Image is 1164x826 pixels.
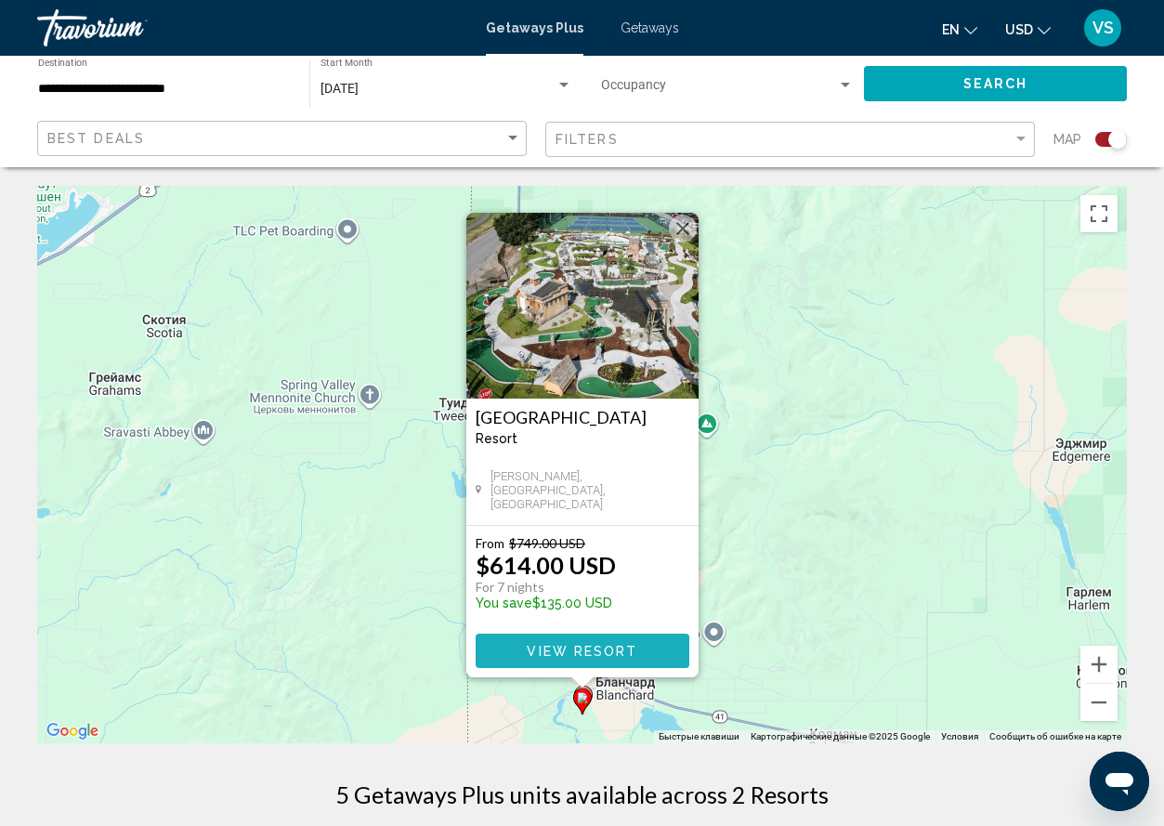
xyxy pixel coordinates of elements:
[47,131,145,146] span: Best Deals
[1005,16,1051,43] button: Change currency
[1053,126,1081,152] span: Map
[476,634,689,668] button: View Resort
[490,469,689,511] span: [PERSON_NAME], [GEOGRAPHIC_DATA], [GEOGRAPHIC_DATA]
[527,644,637,659] span: View Resort
[1079,8,1127,47] button: User Menu
[1092,19,1114,37] span: VS
[669,215,697,243] button: Закрыть
[1090,752,1149,811] iframe: Кнопка запуска окна обмена сообщениями
[556,132,619,147] span: Filters
[476,551,616,579] p: $614.00 USD
[942,16,977,43] button: Change language
[476,596,532,610] span: You save
[864,66,1127,100] button: Search
[37,9,467,46] a: Travorium
[42,719,103,743] img: Google
[47,131,521,147] mat-select: Sort by
[335,780,829,808] h1: 5 Getaways Plus units available across 2 Resorts
[476,596,616,610] p: $135.00 USD
[545,121,1035,159] button: Filter
[1080,684,1118,721] button: Уменьшить
[941,731,978,741] a: Условия
[320,81,359,96] span: [DATE]
[963,77,1028,92] span: Search
[509,535,585,551] span: $749.00 USD
[659,730,739,743] button: Быстрые клавиши
[1080,195,1118,232] button: Включить полноэкранный режим
[751,731,930,741] span: Картографические данные ©2025 Google
[476,431,517,446] span: Resort
[476,579,616,596] p: For 7 nights
[989,731,1121,741] a: Сообщить об ошибке на карте
[1005,22,1033,37] span: USD
[42,719,103,743] a: Открыть эту область в Google Картах (в новом окне)
[476,535,504,551] span: From
[942,22,960,37] span: en
[621,20,679,35] a: Getaways
[476,408,689,426] a: [GEOGRAPHIC_DATA]
[486,20,583,35] a: Getaways Plus
[466,213,699,399] img: 0249O01L.jpg
[1080,646,1118,683] button: Увеличить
